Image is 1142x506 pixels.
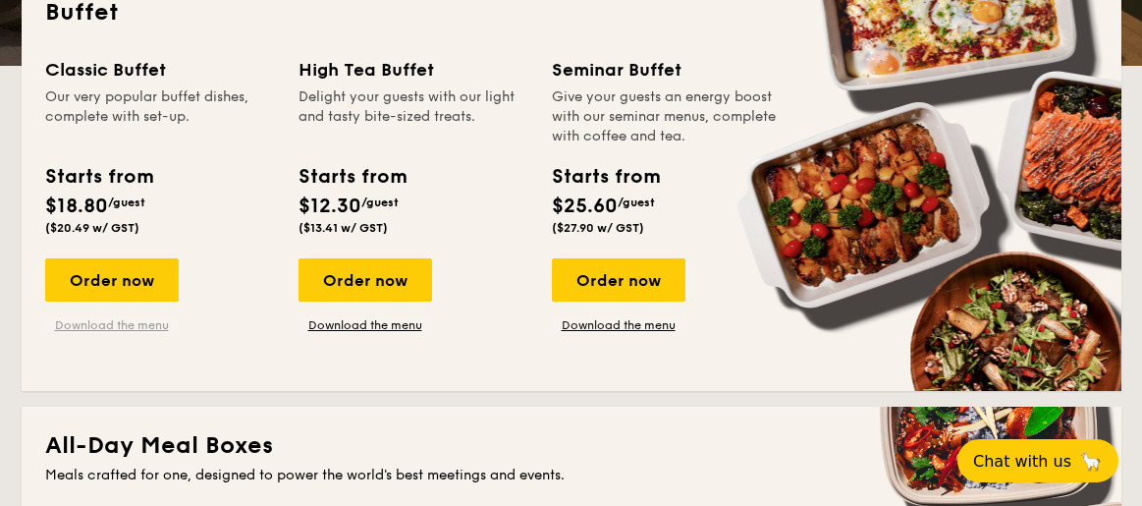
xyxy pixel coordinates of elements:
[45,466,1098,485] div: Meals crafted for one, designed to power the world's best meetings and events.
[361,196,399,209] span: /guest
[299,56,528,84] div: High Tea Buffet
[299,317,432,333] a: Download the menu
[108,196,145,209] span: /guest
[552,162,659,192] div: Starts from
[552,317,685,333] a: Download the menu
[45,258,179,302] div: Order now
[299,162,406,192] div: Starts from
[45,317,179,333] a: Download the menu
[552,87,782,146] div: Give your guests an energy boost with our seminar menus, complete with coffee and tea.
[299,195,361,218] span: $12.30
[45,430,1098,462] h2: All-Day Meal Boxes
[957,439,1118,482] button: Chat with us🦙
[552,221,644,235] span: ($27.90 w/ GST)
[45,87,275,146] div: Our very popular buffet dishes, complete with set-up.
[45,56,275,84] div: Classic Buffet
[299,221,388,235] span: ($13.41 w/ GST)
[1079,450,1103,473] span: 🦙
[45,195,108,218] span: $18.80
[552,195,618,218] span: $25.60
[299,258,432,302] div: Order now
[973,452,1071,471] span: Chat with us
[552,56,782,84] div: Seminar Buffet
[618,196,655,209] span: /guest
[45,162,152,192] div: Starts from
[45,221,139,235] span: ($20.49 w/ GST)
[552,258,685,302] div: Order now
[299,87,528,146] div: Delight your guests with our light and tasty bite-sized treats.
